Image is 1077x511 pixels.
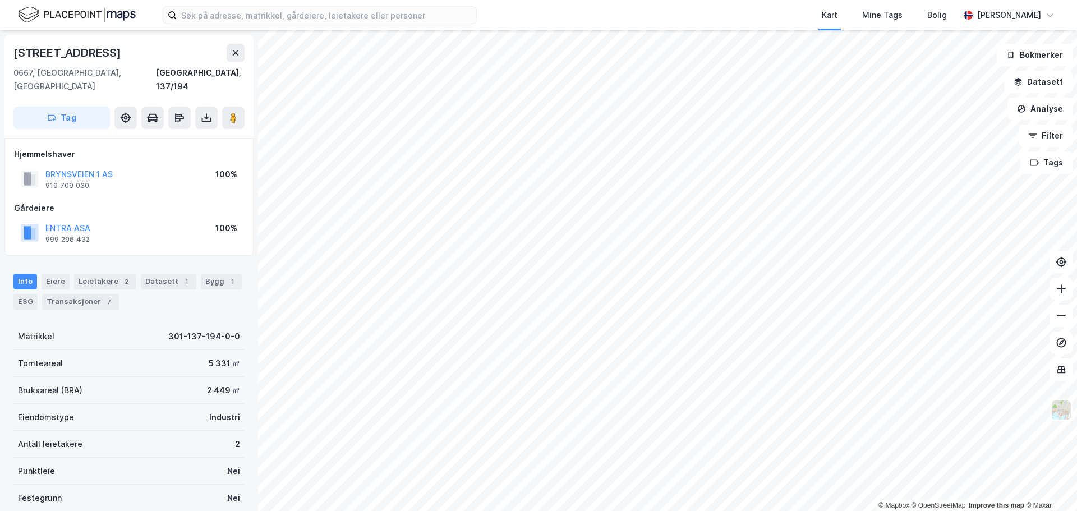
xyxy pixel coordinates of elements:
[1007,98,1073,120] button: Analyse
[45,235,90,244] div: 999 296 432
[14,201,244,215] div: Gårdeiere
[45,181,89,190] div: 919 709 030
[215,222,237,235] div: 100%
[1004,71,1073,93] button: Datasett
[103,296,114,307] div: 7
[181,276,192,287] div: 1
[235,438,240,451] div: 2
[878,501,909,509] a: Mapbox
[42,294,119,310] div: Transaksjoner
[141,274,196,289] div: Datasett
[18,357,63,370] div: Tomteareal
[215,168,237,181] div: 100%
[42,274,70,289] div: Eiere
[168,330,240,343] div: 301-137-194-0-0
[18,464,55,478] div: Punktleie
[18,330,54,343] div: Matrikkel
[1051,399,1072,421] img: Z
[822,8,837,22] div: Kart
[13,66,156,93] div: 0667, [GEOGRAPHIC_DATA], [GEOGRAPHIC_DATA]
[14,148,244,161] div: Hjemmelshaver
[209,411,240,424] div: Industri
[18,5,136,25] img: logo.f888ab2527a4732fd821a326f86c7f29.svg
[207,384,240,397] div: 2 449 ㎡
[13,294,38,310] div: ESG
[177,7,476,24] input: Søk på adresse, matrikkel, gårdeiere, leietakere eller personer
[977,8,1041,22] div: [PERSON_NAME]
[997,44,1073,66] button: Bokmerker
[862,8,903,22] div: Mine Tags
[227,464,240,478] div: Nei
[18,438,82,451] div: Antall leietakere
[18,411,74,424] div: Eiendomstype
[121,276,132,287] div: 2
[1021,457,1077,511] div: Kontrollprogram for chat
[209,357,240,370] div: 5 331 ㎡
[1021,457,1077,511] iframe: Chat Widget
[1020,151,1073,174] button: Tags
[13,107,110,129] button: Tag
[1019,125,1073,147] button: Filter
[74,274,136,289] div: Leietakere
[969,501,1024,509] a: Improve this map
[18,491,62,505] div: Festegrunn
[912,501,966,509] a: OpenStreetMap
[227,491,240,505] div: Nei
[227,276,238,287] div: 1
[13,274,37,289] div: Info
[156,66,245,93] div: [GEOGRAPHIC_DATA], 137/194
[201,274,242,289] div: Bygg
[927,8,947,22] div: Bolig
[13,44,123,62] div: [STREET_ADDRESS]
[18,384,82,397] div: Bruksareal (BRA)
